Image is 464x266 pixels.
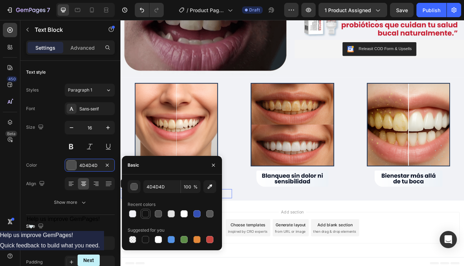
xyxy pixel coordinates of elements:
[325,6,371,14] span: 1 product assigned
[7,76,17,82] div: 450
[79,162,100,169] div: 4D4D4D
[68,87,92,93] span: Paragraph 1
[26,87,39,93] div: Styles
[390,3,414,17] button: Save
[187,6,188,14] span: /
[190,6,225,14] span: Product Page - [DATE] 19:10:46
[26,179,46,189] div: Align
[3,3,53,17] button: 7
[143,180,181,193] input: Eg: FFFFFF
[7,211,132,223] div: Rich Text Editor. Editing area: main
[193,184,198,190] span: %
[135,3,164,17] div: Undo/Redo
[26,123,45,132] div: Size
[440,231,457,248] div: Open Intercom Messenger
[65,84,115,97] button: Paragraph 1
[194,252,231,260] div: Generate layout
[35,44,55,51] p: Settings
[8,212,131,222] p: Replace this text with your content
[128,162,139,168] div: Basic
[198,236,232,243] span: Add section
[416,3,446,17] button: Publish
[423,6,440,14] div: Publish
[26,69,46,75] div: Text style
[79,106,113,112] div: Sans-serif
[396,7,408,13] span: Save
[26,105,35,112] div: Font
[27,216,100,231] button: Show survey - Help us improve GemPages!
[9,201,33,208] div: Text Block
[277,28,369,45] button: Releasit COD Form & Upsells
[54,199,87,206] div: Show more
[26,162,37,168] div: Color
[128,201,156,208] div: Recent colors
[128,227,164,233] div: Suggested for you
[70,44,95,51] p: Advanced
[297,32,363,40] div: Releasit COD Form & Upsells
[249,7,260,13] span: Draft
[35,25,95,34] p: Text Block
[145,72,284,211] img: gempages_567520246609478593-f1b7f278-46fd-4503-9f98-6184459e734f.webp
[120,20,464,266] iframe: Design area
[319,3,387,17] button: 1 product assigned
[283,32,291,41] img: CKKYs5695_ICEAE=.webp
[5,131,17,137] div: Beta
[27,216,100,222] span: Help us improve GemPages!
[26,196,115,209] button: Show more
[47,6,50,14] p: 7
[246,252,290,260] div: Add blank section
[290,72,429,211] img: gempages_567520246609478593-afdc75a9-1d25-4bd2-94e4-119bc02f489e.webp
[138,252,181,260] div: Choose templates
